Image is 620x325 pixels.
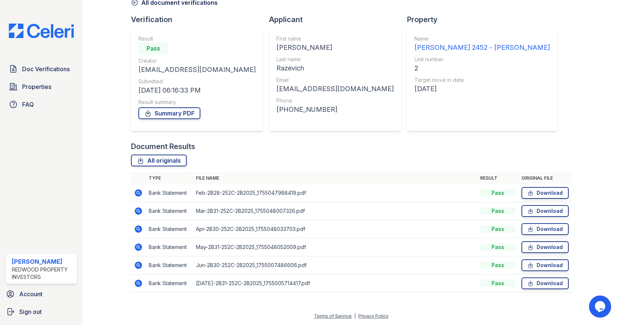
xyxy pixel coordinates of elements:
a: Doc Verifications [6,62,77,76]
div: Pass [480,207,516,215]
div: Pass [480,262,516,269]
a: Summary PDF [138,107,200,119]
div: [DATE] [414,84,550,94]
td: Bank Statement [146,238,193,256]
td: Apr-2B30-252C-2B2025_1755048033703.pdf [193,220,477,238]
td: Bank Statement [146,274,193,293]
div: Creator [138,57,256,65]
div: Pass [480,280,516,287]
img: CE_Logo_Blue-a8612792a0a2168367f1c8372b55b34899dd931a85d93a1a3d3e32e68fde9ad4.png [3,24,80,38]
span: FAQ [22,100,34,109]
a: Download [521,241,569,253]
div: Pass [480,189,516,197]
a: Name [PERSON_NAME] 2452 - [PERSON_NAME] [414,35,550,53]
span: Account [19,290,42,298]
div: [PHONE_NUMBER] [276,104,394,115]
div: Email [276,76,394,84]
div: First name [276,35,394,42]
a: Account [3,287,80,301]
div: Razevich [276,63,394,73]
div: Property [407,14,563,25]
td: Feb-2B28-252C-2B2025_1755047988419.pdf [193,184,477,202]
span: Sign out [19,307,42,316]
div: Unit number [414,56,550,63]
div: Target move in date [414,76,550,84]
span: Doc Verifications [22,65,70,73]
div: [PERSON_NAME] [276,42,394,53]
div: Last name [276,56,394,63]
td: May-2B31-252C-2B2025_1755048052009.pdf [193,238,477,256]
a: Sign out [3,304,80,319]
a: FAQ [6,97,77,112]
div: Pass [480,243,516,251]
th: Type [146,172,193,184]
div: [PERSON_NAME] 2452 - [PERSON_NAME] [414,42,550,53]
td: Bank Statement [146,220,193,238]
div: Pass [480,225,516,233]
div: Phone [276,97,394,104]
div: Pass [138,42,168,54]
div: [EMAIL_ADDRESS][DOMAIN_NAME] [276,84,394,94]
a: Privacy Policy [358,313,389,319]
td: Mar-2B31-252C-2B2025_1755048007326.pdf [193,202,477,220]
span: Properties [22,82,51,91]
div: 2 [414,63,550,73]
th: Original file [519,172,572,184]
a: Download [521,277,569,289]
a: Download [521,187,569,199]
div: Submitted [138,78,256,85]
td: [DATE]-2B31-252C-2B2025_1755005714417.pdf [193,274,477,293]
td: Bank Statement [146,184,193,202]
div: Redwood Property Investors [12,266,74,281]
a: Download [521,223,569,235]
div: Verification [131,14,269,25]
th: File name [193,172,477,184]
div: Result [138,35,256,42]
td: Bank Statement [146,256,193,274]
a: Download [521,259,569,271]
div: Document Results [131,141,195,152]
a: Terms of Service [314,313,352,319]
div: | [354,313,356,319]
iframe: chat widget [589,295,613,318]
div: [EMAIL_ADDRESS][DOMAIN_NAME] [138,65,256,75]
td: Bank Statement [146,202,193,220]
a: All originals [131,155,187,166]
a: Download [521,205,569,217]
div: Name [414,35,550,42]
div: Applicant [269,14,407,25]
div: Result summary [138,98,256,106]
th: Result [477,172,519,184]
div: [DATE] 06:16:33 PM [138,85,256,96]
a: Properties [6,79,77,94]
td: Jun-2B30-252C-2B2025_1755007486606.pdf [193,256,477,274]
div: [PERSON_NAME] [12,257,74,266]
